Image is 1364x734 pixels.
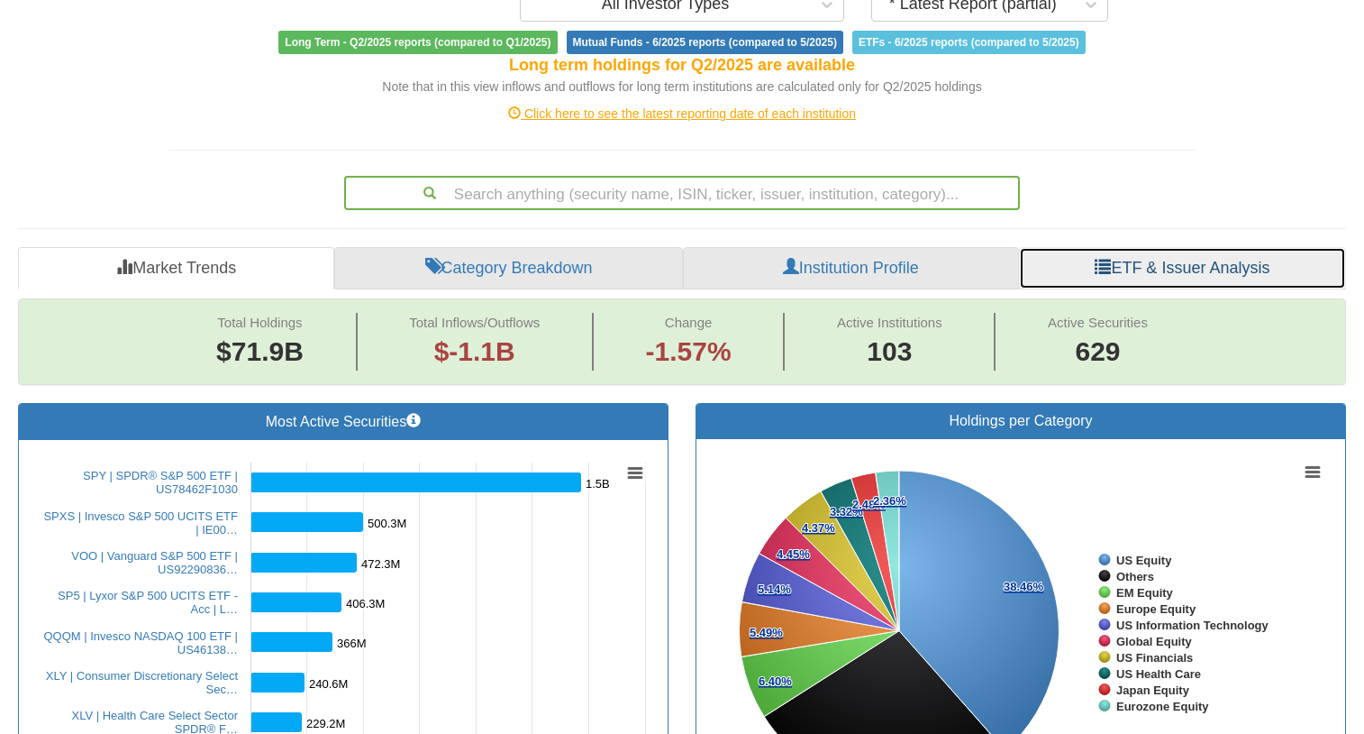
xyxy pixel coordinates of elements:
span: $-1.1B [434,336,515,366]
tspan: Others [1116,570,1154,583]
tspan: 500.3M [368,517,406,530]
tspan: Global Equity [1116,635,1193,648]
tspan: 1.5B [586,477,610,491]
tspan: Japan Equity [1116,684,1190,697]
a: VOO | Vanguard S&P 500 ETF | US92290836… [71,549,238,576]
tspan: 366M [337,637,367,650]
tspan: US Financials [1116,651,1193,665]
a: SPY | SPDR® S&P 500 ETF | US78462F1030 [83,469,238,496]
tspan: 229.2M [306,717,345,730]
a: XLY | Consumer Discretionary Select Sec… [46,669,238,696]
tspan: US Equity [1116,554,1172,567]
tspan: 6.40% [759,674,792,688]
h3: Most Active Securities [32,413,654,430]
tspan: 2.48% [852,498,886,511]
a: Institution Profile [683,247,1019,290]
tspan: 240.6M [309,677,348,691]
a: Market Trends [18,247,334,290]
span: Change [665,315,713,330]
span: 629 [1048,333,1148,372]
tspan: 472.3M [361,557,400,571]
tspan: 5.14% [758,583,791,596]
a: Category Breakdown [334,247,682,290]
span: Long Term - Q2/2025 reports (compared to Q1/2025) [278,31,557,54]
tspan: 2.36% [873,494,906,508]
h3: Holdings per Category [710,413,1332,429]
span: 103 [837,333,942,372]
span: $71.9B [216,336,304,366]
a: ETF & Issuer Analysis [1019,247,1346,290]
a: QQQM | Invesco NASDAQ 100 ETF | US46138… [43,629,238,656]
div: Click here to see the latest reporting date of each institution [155,105,1209,123]
a: SPXS | Invesco S&P 500 UCITS ETF | IE00… [43,509,238,537]
div: Note that in this view inflows and outflows for long term institutions are calculated only for Q2... [168,78,1196,96]
span: Mutual Funds - 6/2025 reports (compared to 5/2025) [567,31,843,54]
div: Long term holdings for Q2/2025 are available [168,54,1196,78]
tspan: Eurozone Equity [1116,700,1209,713]
span: Active Securities [1048,315,1148,330]
span: -1.57% [646,333,732,372]
tspan: Europe Equity [1116,602,1196,616]
tspan: 3.32% [830,505,863,518]
span: Total Inflows/Outflows [409,315,540,330]
span: Total Holdings [217,315,302,330]
tspan: EM Equity [1116,586,1174,600]
tspan: 4.45% [777,547,810,561]
tspan: 406.3M [346,597,385,610]
div: Search anything (security name, ISIN, ticker, issuer, institution, category)... [346,178,1018,208]
tspan: US Information Technology [1116,619,1269,632]
tspan: 4.37% [802,521,835,535]
tspan: 38.46% [1004,580,1044,593]
a: SP5 | Lyxor S&P 500 UCITS ETF - Acc | L… [58,589,238,616]
span: ETFs - 6/2025 reports (compared to 5/2025) [852,31,1086,54]
tspan: US Health Care [1116,667,1201,681]
tspan: 5.49% [750,626,783,639]
span: Active Institutions [837,315,942,330]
